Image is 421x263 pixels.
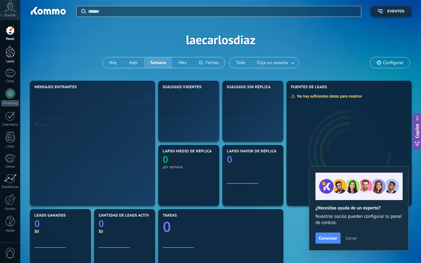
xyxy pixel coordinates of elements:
button: Cerrar [343,233,360,243]
span: Copilot [414,124,420,138]
div: $0 [99,229,150,234]
text: 0 [163,217,171,236]
a: 0 [163,217,279,236]
button: Fechas [193,57,225,68]
div: $0 [35,229,86,234]
span: Cuenta [5,13,15,17]
a: 0 [92,89,150,101]
span: Fuentes de leads [291,85,327,89]
span: Cantidad de leads activos [99,213,154,218]
span: Elija un usuario [256,59,289,67]
div: No hay suficientes datos para mostrar [291,93,367,99]
span: Configurar [383,60,404,65]
img: Chats [35,123,39,127]
div: por semana [130,101,150,104]
span: Mensajes entrantes [35,85,77,89]
div: 0 [148,122,150,128]
div: Panel [1,37,19,41]
text: 0 [227,153,232,165]
span: Diálogos vigentes [163,85,202,89]
span: Nuestros socios pueden configurar tu panel de control. [315,213,402,226]
div: Chats [1,79,19,84]
span: Diálogos sin réplica [227,85,271,89]
button: Todo [229,57,252,68]
div: Ajustes [1,207,19,211]
span: Comenzar [319,236,337,240]
div: Correo [1,165,19,169]
text: 0 [227,89,232,101]
div: WhatsApp [1,100,19,106]
button: Hoy [103,57,123,68]
button: Ayer [123,57,144,68]
span: Lapso mayor de réplica [227,149,277,154]
div: Leads [1,60,19,64]
span: Cerrar [346,236,357,240]
text: 0 [99,218,104,230]
div: Ayuda [1,229,19,233]
span: Eventos [387,9,404,14]
span: Leads ganados [35,213,66,218]
button: Mes [172,57,193,68]
span: Lapso medio de réplica [163,149,212,154]
div: Calendario [1,123,19,127]
text: 0 [163,89,168,101]
a: 0 [35,218,86,230]
div: Listas [1,145,19,149]
div: por semana [227,134,279,139]
button: Elija un usuario [252,57,299,68]
text: 0 [163,153,168,165]
button: Comenzar [315,232,341,244]
div: por semana [163,165,215,169]
span: Tareas [163,213,177,218]
h2: ¿Necesitas ayuda de un experto? [315,205,402,211]
a: 0 [99,218,150,230]
button: Semana [144,57,172,68]
text: 0 [145,89,150,101]
text: 0 [35,218,40,230]
div: por semana [163,134,215,139]
button: Eventos [371,6,412,17]
div: Estadísticas [1,185,19,189]
div: Chats [35,122,51,128]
